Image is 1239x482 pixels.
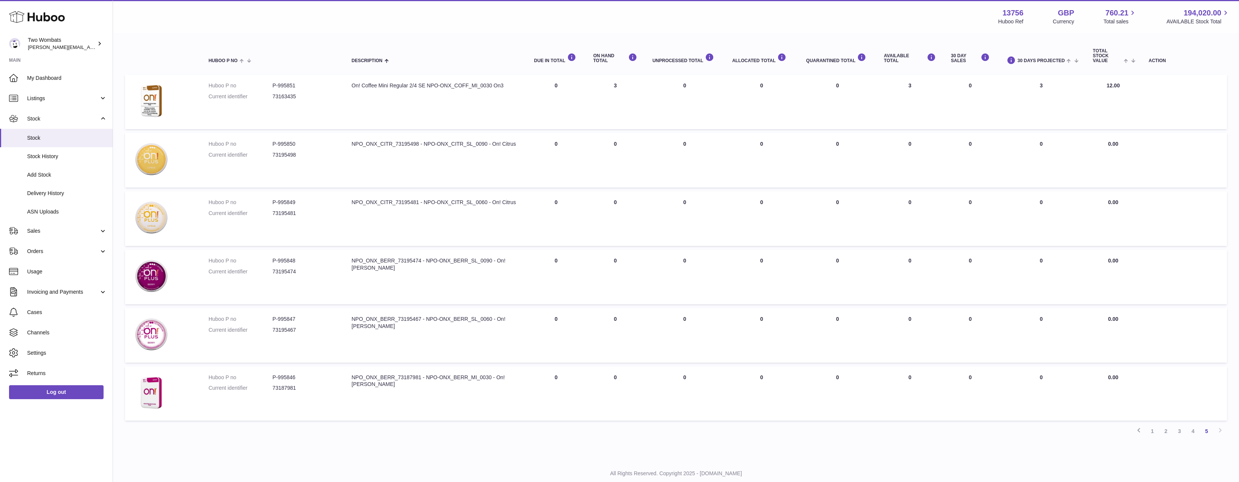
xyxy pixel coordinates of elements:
span: 760.21 [1105,8,1128,18]
img: product image [133,140,170,178]
div: AVAILABLE Total [884,53,936,63]
span: Stock [27,134,107,142]
td: 0 [526,133,586,188]
td: 0 [526,308,586,363]
td: 0 [586,366,645,421]
td: 0 [943,308,997,363]
td: 3 [997,75,1085,129]
div: NPO_ONX_BERR_73195467 - NPO-ONX_BERR_SL_0060 - On! [PERSON_NAME] [352,316,519,330]
dt: Current identifier [209,151,273,159]
td: 0 [876,308,943,363]
span: Listings [27,95,99,102]
p: All Rights Reserved. Copyright 2025 - [DOMAIN_NAME] [119,470,1233,477]
dt: Huboo P no [209,140,273,148]
td: 0 [997,308,1085,363]
a: 2 [1159,424,1173,438]
span: 0 [836,141,839,147]
span: Total stock value [1093,49,1122,64]
td: 0 [997,133,1085,188]
span: 0.00 [1108,141,1118,147]
dt: Current identifier [209,326,273,334]
dt: Huboo P no [209,82,273,89]
td: 0 [943,75,997,129]
span: 0.00 [1108,258,1118,264]
span: 0 [836,316,839,322]
span: 12.00 [1106,82,1120,88]
div: On! Coffee Mini Regular 2/4 SE NPO-ONX_COFF_MI_0030 On3 [352,82,519,89]
span: [PERSON_NAME][EMAIL_ADDRESS][DOMAIN_NAME] [28,44,151,50]
td: 0 [526,250,586,304]
div: Two Wombats [28,37,96,51]
span: AVAILABLE Stock Total [1166,18,1230,25]
span: Delivery History [27,190,107,197]
dd: 73195498 [273,151,337,159]
div: Currency [1053,18,1074,25]
td: 0 [943,250,997,304]
div: NPO_ONX_BERR_73195474 - NPO-ONX_BERR_SL_0090 - On! [PERSON_NAME] [352,257,519,272]
span: Total sales [1103,18,1137,25]
img: alan@twowombats.com [9,38,20,49]
dt: Huboo P no [209,316,273,323]
a: Log out [9,385,104,399]
td: 0 [725,308,798,363]
dt: Current identifier [209,268,273,275]
td: 0 [645,75,725,129]
a: 1 [1146,424,1159,438]
img: product image [133,316,170,353]
dd: P-995847 [273,316,337,323]
span: Add Stock [27,171,107,178]
td: 0 [997,366,1085,421]
img: product image [133,257,170,295]
div: NPO_ONX_CITR_73195481 - NPO-ONX_CITR_SL_0060 - On! Citrus [352,199,519,206]
span: 0.00 [1108,316,1118,322]
span: 0 [836,258,839,264]
div: Huboo Ref [998,18,1024,25]
img: product image [133,374,170,412]
td: 0 [645,366,725,421]
td: 0 [645,133,725,188]
dt: Huboo P no [209,374,273,381]
div: NPO_ONX_BERR_73187981 - NPO-ONX_BERR_MI_0030 - On! [PERSON_NAME] [352,374,519,388]
span: ASN Uploads [27,208,107,215]
div: ALLOCATED Total [732,53,791,63]
img: product image [133,82,170,120]
span: Description [352,58,383,63]
dd: 73195481 [273,210,337,217]
span: 0.00 [1108,374,1118,380]
td: 0 [645,191,725,246]
td: 0 [876,133,943,188]
td: 0 [876,250,943,304]
span: Stock History [27,153,107,160]
span: Invoicing and Payments [27,288,99,296]
dd: P-995851 [273,82,337,89]
td: 0 [725,250,798,304]
span: Stock [27,115,99,122]
a: 194,020.00 AVAILABLE Stock Total [1166,8,1230,25]
div: UNPROCESSED Total [652,53,717,63]
span: Returns [27,370,107,377]
dd: 73195474 [273,268,337,275]
td: 0 [876,191,943,246]
div: 30 DAY SALES [951,53,990,63]
dd: 73195467 [273,326,337,334]
span: 0 [836,82,839,88]
span: 0.00 [1108,199,1118,205]
td: 0 [725,191,798,246]
span: 0 [836,374,839,380]
dt: Current identifier [209,210,273,217]
td: 0 [526,75,586,129]
dd: P-995849 [273,199,337,206]
dd: P-995850 [273,140,337,148]
td: 0 [725,75,798,129]
td: 3 [586,75,645,129]
a: 760.21 Total sales [1103,8,1137,25]
td: 0 [586,250,645,304]
dt: Current identifier [209,93,273,100]
div: Action [1149,58,1219,63]
a: 4 [1186,424,1200,438]
a: 5 [1200,424,1213,438]
dd: 73187981 [273,384,337,392]
td: 0 [586,133,645,188]
div: QUARANTINED Total [806,53,869,63]
span: Sales [27,227,99,235]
